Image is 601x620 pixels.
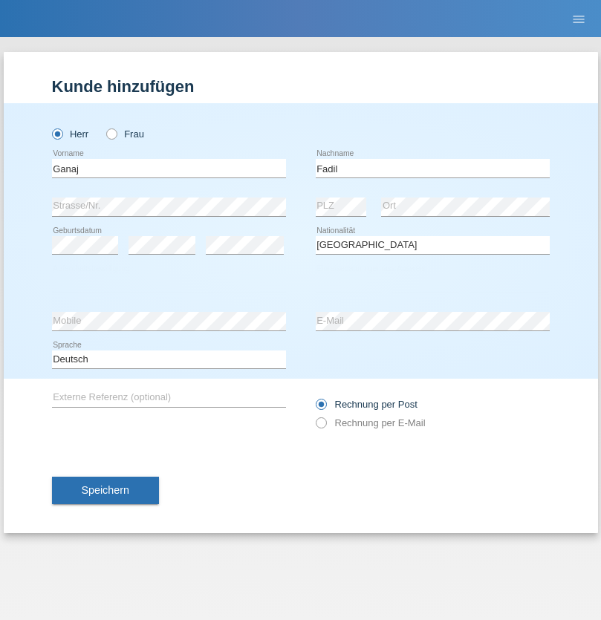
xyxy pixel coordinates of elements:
label: Frau [106,128,144,140]
label: Herr [52,128,89,140]
span: Speichern [82,484,129,496]
h1: Kunde hinzufügen [52,77,550,96]
i: menu [571,12,586,27]
label: Rechnung per E-Mail [316,417,426,428]
input: Rechnung per Post [316,399,325,417]
a: menu [564,14,594,23]
label: Rechnung per Post [316,399,418,410]
input: Herr [52,128,62,138]
button: Speichern [52,477,159,505]
input: Frau [106,128,116,138]
input: Rechnung per E-Mail [316,417,325,436]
